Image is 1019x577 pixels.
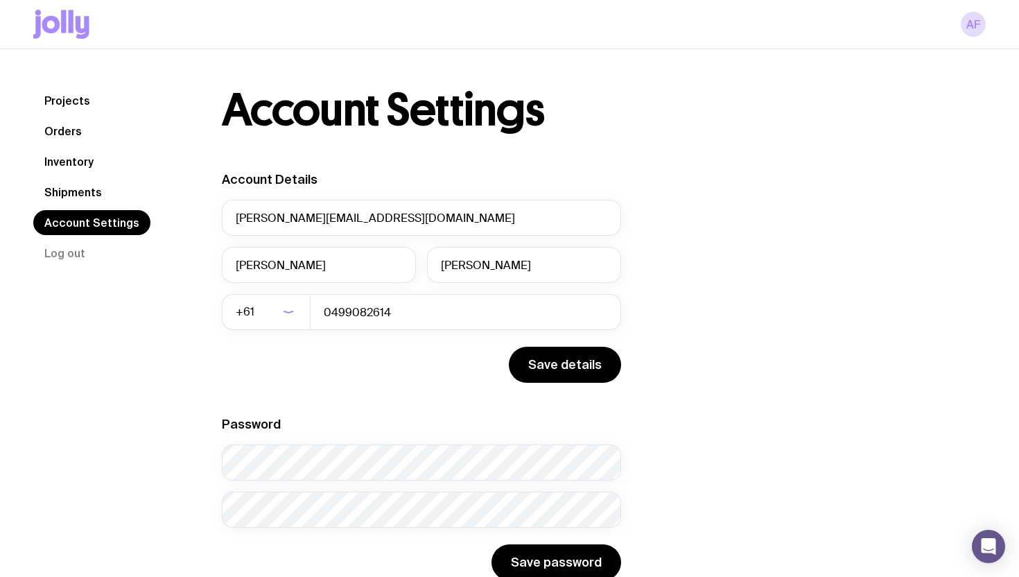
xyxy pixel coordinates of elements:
[222,88,544,132] h1: Account Settings
[33,210,150,235] a: Account Settings
[33,119,93,144] a: Orders
[33,241,96,266] button: Log out
[257,294,279,330] input: Search for option
[222,294,311,330] div: Search for option
[427,247,621,283] input: Last Name
[222,200,621,236] input: your@email.com
[509,347,621,383] button: Save details
[236,294,257,330] span: +61
[33,88,101,113] a: Projects
[33,180,113,205] a: Shipments
[310,294,621,330] input: 0400123456
[222,247,416,283] input: First Name
[972,530,1005,563] div: Open Intercom Messenger
[33,149,105,174] a: Inventory
[222,417,281,431] label: Password
[961,12,986,37] a: AF
[222,172,317,187] label: Account Details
